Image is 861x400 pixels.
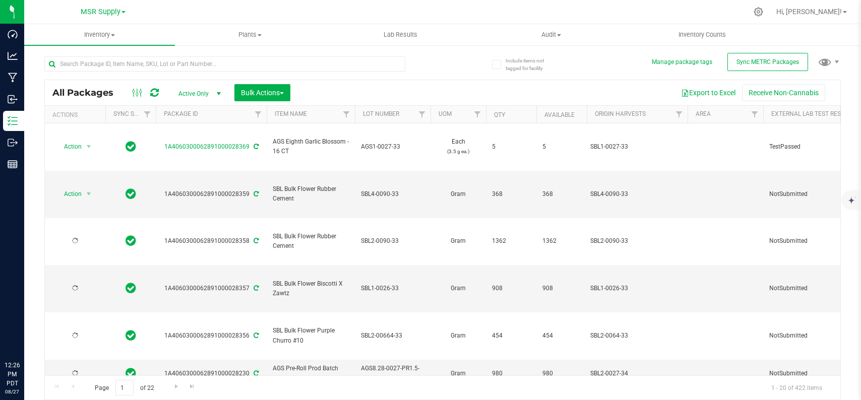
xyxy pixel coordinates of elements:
span: 454 [542,331,581,341]
span: Sync METRC Packages [736,58,799,65]
a: Filter [747,106,763,123]
a: Filter [671,106,688,123]
span: In Sync [126,366,136,380]
span: TestPassed [769,142,858,152]
p: 12:26 PM PDT [5,361,20,388]
span: In Sync [126,281,136,295]
a: Go to the next page [169,380,183,393]
span: select [83,140,95,154]
a: Filter [250,106,267,123]
span: 908 [542,284,581,293]
div: SBL2-0064-33 [590,331,685,341]
span: Sync from Compliance System [252,237,259,244]
span: SBL Bulk Flower Rubber Cement [273,184,349,204]
span: SBL Bulk Flower Purple Churro #10 [273,326,349,345]
div: Actions [52,111,101,118]
div: 1A4060300062891000028359 [154,189,268,199]
a: Inventory [24,24,175,45]
span: SBL2-0090-33 [361,236,424,246]
span: SBL Bulk Flower Biscotti X Zawtz [273,279,349,298]
a: Lot Number [363,110,399,117]
a: Audit [476,24,627,45]
span: Inventory [24,30,175,39]
a: Inventory Counts [627,24,777,45]
span: 980 [492,369,530,378]
button: Export to Excel [674,84,742,101]
inline-svg: Analytics [8,51,18,61]
span: Gram [437,331,480,341]
span: Sync from Compliance System [252,143,259,150]
inline-svg: Reports [8,159,18,169]
inline-svg: Manufacturing [8,73,18,83]
a: Lab Results [326,24,476,45]
span: 5 [542,142,581,152]
span: Gram [437,189,480,199]
span: Sync from Compliance System [252,332,259,339]
a: Filter [338,106,355,123]
button: Manage package tags [652,58,712,66]
span: 1362 [492,236,530,246]
a: Item Name [275,110,307,117]
span: In Sync [126,234,136,248]
a: Package ID [164,110,198,117]
span: AGS8.28-0027-PR1.5-PROD [361,364,424,383]
button: Bulk Actions [234,84,290,101]
span: 908 [492,284,530,293]
span: Sync from Compliance System [252,285,259,292]
span: Lab Results [370,30,431,39]
iframe: Resource center [10,319,40,350]
p: 08/27 [5,388,20,395]
span: 454 [492,331,530,341]
div: 1A4060300062891000028358 [154,236,268,246]
span: Sync from Compliance System [252,370,259,377]
span: NotSubmitted [769,369,858,378]
div: 1A4060300062891000028357 [154,284,268,293]
span: Bulk Actions [241,89,284,97]
a: Go to the last page [185,380,200,393]
inline-svg: Inventory [8,116,18,126]
span: Each [437,137,480,156]
span: AGS Pre-Roll Prod Batch Garlic Blossom [273,364,349,383]
div: SBL2-0090-33 [590,236,685,246]
span: NotSubmitted [769,189,858,199]
span: MSR Supply [81,8,120,16]
span: SBL Bulk Flower Rubber Cement [273,232,349,251]
span: Gram [437,284,480,293]
span: Inventory Counts [665,30,740,39]
span: 5 [492,142,530,152]
a: Sync Status [113,110,152,117]
span: NotSubmitted [769,284,858,293]
span: AGS1-0027-33 [361,142,424,152]
span: Include items not tagged for facility [506,57,556,72]
span: In Sync [126,328,136,343]
span: Gram [437,236,480,246]
div: SBL2-0027-34 [590,369,685,378]
span: Action [55,187,82,201]
div: SBL4-0090-33 [590,189,685,199]
span: Audit [476,30,626,39]
span: 1362 [542,236,581,246]
div: SBL1-0027-33 [590,142,685,152]
a: Plants [175,24,326,45]
span: Gram [437,369,480,378]
div: 1A4060300062891000028230 [154,369,268,378]
inline-svg: Dashboard [8,29,18,39]
span: NotSubmitted [769,331,858,341]
a: Origin Harvests [595,110,646,117]
input: Search Package ID, Item Name, SKU, Lot or Part Number... [44,56,405,72]
span: SBL4-0090-33 [361,189,424,199]
a: UOM [439,110,452,117]
a: Qty [494,111,505,118]
inline-svg: Inbound [8,94,18,104]
span: Action [55,140,82,154]
a: External Lab Test Result [771,110,850,117]
a: Area [696,110,711,117]
span: Page of 22 [86,380,162,395]
span: select [83,187,95,201]
div: 1A4060300062891000028356 [154,331,268,341]
inline-svg: Outbound [8,138,18,148]
a: Available [544,111,575,118]
input: 1 [115,380,134,395]
a: Filter [139,106,156,123]
span: 368 [492,189,530,199]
